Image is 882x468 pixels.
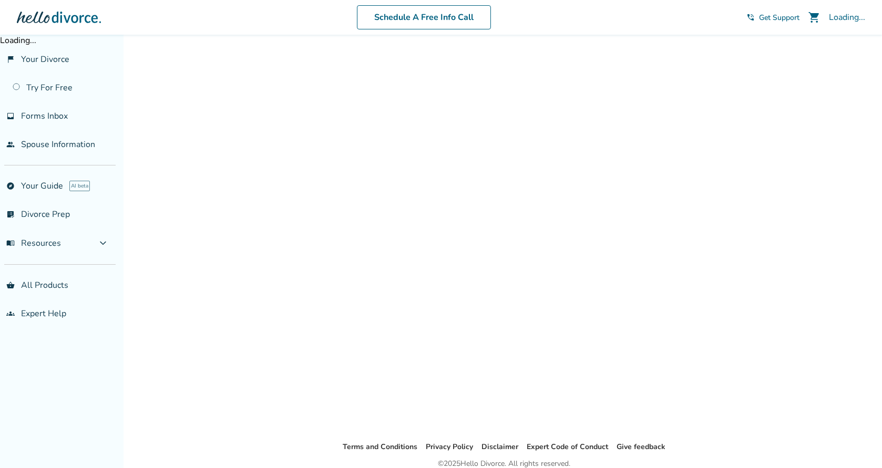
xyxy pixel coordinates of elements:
span: phone_in_talk [746,13,755,22]
span: flag_2 [6,55,15,64]
span: shopping_basket [6,281,15,289]
span: list_alt_check [6,210,15,219]
span: AI beta [69,181,90,191]
span: Forms Inbox [21,110,68,122]
span: Resources [6,237,61,249]
a: Privacy Policy [426,442,473,452]
span: Get Support [759,13,799,23]
a: phone_in_talkGet Support [746,13,799,23]
span: explore [6,182,15,190]
li: Disclaimer [481,441,518,453]
span: groups [6,309,15,318]
span: people [6,140,15,149]
a: Schedule A Free Info Call [357,5,491,29]
span: menu_book [6,239,15,247]
a: Expert Code of Conduct [527,442,608,452]
span: shopping_cart [808,11,821,24]
span: expand_more [97,237,109,249]
li: Give feedback [617,441,665,453]
div: Loading... [829,12,865,23]
span: inbox [6,112,15,120]
a: Terms and Conditions [343,442,417,452]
